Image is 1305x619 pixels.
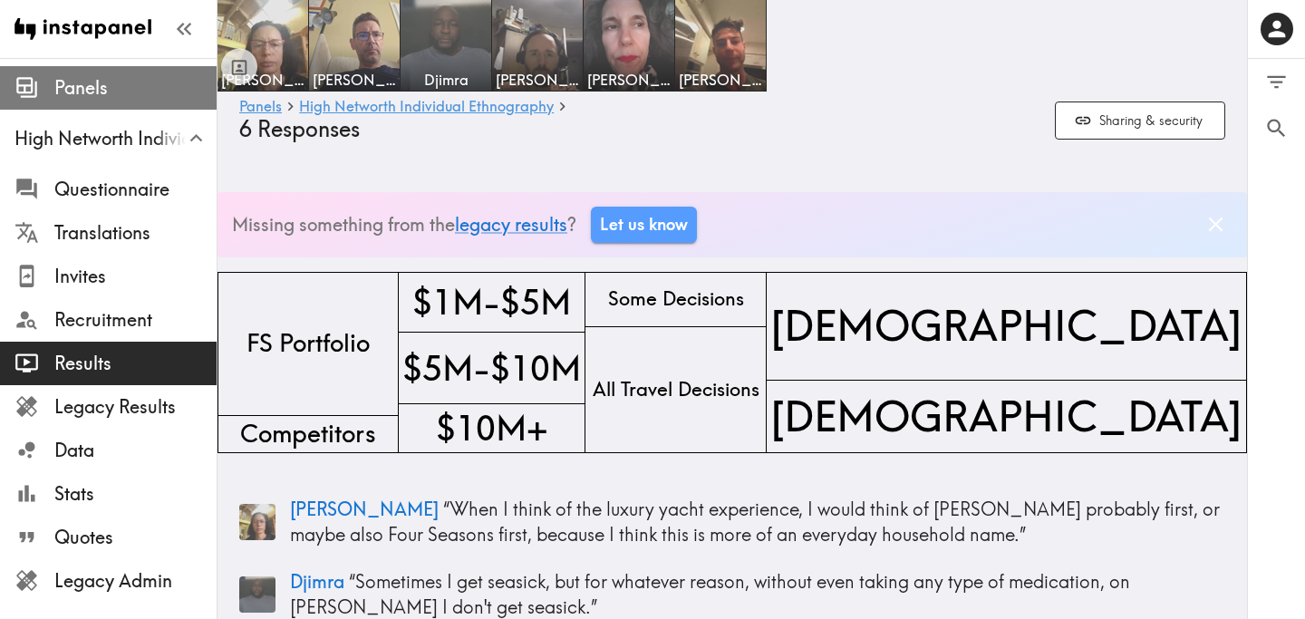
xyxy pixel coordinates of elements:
span: Legacy Results [54,394,217,420]
span: $10M+ [432,401,552,456]
button: Filter Responses [1248,59,1305,105]
span: Results [54,351,217,376]
span: Translations [54,220,217,246]
a: Let us know [591,207,697,243]
span: 6 Responses [239,116,360,142]
span: FS Portfolio [243,323,373,364]
span: $1M-$5M [409,275,575,330]
span: [PERSON_NAME] [587,70,671,90]
a: Panelist thumbnail[PERSON_NAME] “When I think of the luxury yacht experience, I would think of [P... [239,489,1225,555]
span: [PERSON_NAME] [679,70,762,90]
p: “ When I think of the luxury yacht experience, I would think of [PERSON_NAME] probably first, or ... [290,497,1225,547]
span: All Travel Decisions [589,372,763,407]
img: Panelist thumbnail [239,576,275,613]
button: Toggle between responses and questions [221,49,257,85]
span: Djimra [290,570,344,593]
span: Search [1264,116,1289,140]
img: Panelist thumbnail [239,504,275,540]
a: Panels [239,99,282,116]
span: [PERSON_NAME] [221,70,304,90]
span: Data [54,438,217,463]
span: Djimra [404,70,488,90]
span: High Networth Individual Ethnography [14,126,217,151]
span: Stats [54,481,217,507]
button: Dismiss banner [1199,208,1232,241]
span: [DEMOGRAPHIC_DATA] [767,383,1246,449]
a: High Networth Individual Ethnography [299,99,554,116]
span: Panels [54,75,217,101]
button: Search [1248,105,1305,151]
span: Filter Responses [1264,70,1289,94]
span: Invites [54,264,217,289]
a: legacy results [455,213,567,236]
span: $5M-$10M [399,341,585,396]
span: Legacy Admin [54,568,217,594]
span: [PERSON_NAME] [496,70,579,90]
p: Missing something from the ? [232,212,576,237]
button: Sharing & security [1055,102,1225,140]
span: Competitors [237,413,380,455]
span: [PERSON_NAME] [290,498,439,520]
span: Some Decisions [604,282,748,316]
span: [DEMOGRAPHIC_DATA] [767,293,1246,358]
span: [PERSON_NAME] [313,70,396,90]
span: Recruitment [54,307,217,333]
span: Quotes [54,525,217,550]
span: Questionnaire [54,177,217,202]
